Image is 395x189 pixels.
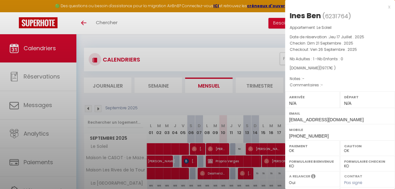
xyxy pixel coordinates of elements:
div: [DOMAIN_NAME] [290,65,390,71]
label: Formulaire Checkin [344,158,391,165]
label: Contrat [344,174,362,178]
button: Ouvrir le widget de chat LiveChat [5,3,24,21]
span: ( ) [322,12,351,20]
span: - [302,76,304,81]
span: Ven 26 Septembre . 2025 [310,47,357,52]
span: Nb Adultes : 1 - [290,56,343,62]
label: Caution [344,143,391,149]
p: Checkin : [290,40,390,46]
span: Dim 21 Septembre . 2025 [307,40,353,46]
p: Checkout : [290,46,390,53]
p: Appartement : [290,24,390,31]
label: Mobile [289,127,391,133]
span: Nb Enfants : 0 [317,56,343,62]
label: Arrivée [289,94,336,100]
label: Formulaire Bienvenue [289,158,336,165]
span: Le Soleil [317,25,332,30]
span: ( € ) [320,65,336,71]
span: - [321,82,323,88]
p: Commentaires : [290,82,390,88]
label: Email [289,110,391,116]
p: Notes : [290,76,390,82]
label: A relancer [289,174,310,179]
span: Jeu 17 Juillet . 2025 [329,34,364,40]
span: [EMAIL_ADDRESS][DOMAIN_NAME] [289,117,364,122]
label: Paiement [289,143,336,149]
span: N/A [344,101,351,106]
p: Date de réservation : [290,34,390,40]
span: Pas signé [344,180,362,185]
div: Ines Ben [290,11,321,21]
i: Sélectionner OUI si vous souhaiter envoyer les séquences de messages post-checkout [311,174,315,181]
span: 197.17 [321,65,330,71]
label: Départ [344,94,391,100]
span: [PHONE_NUMBER] [289,133,329,138]
span: 6231764 [325,12,348,20]
div: x [285,3,390,11]
span: N/A [289,101,296,106]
